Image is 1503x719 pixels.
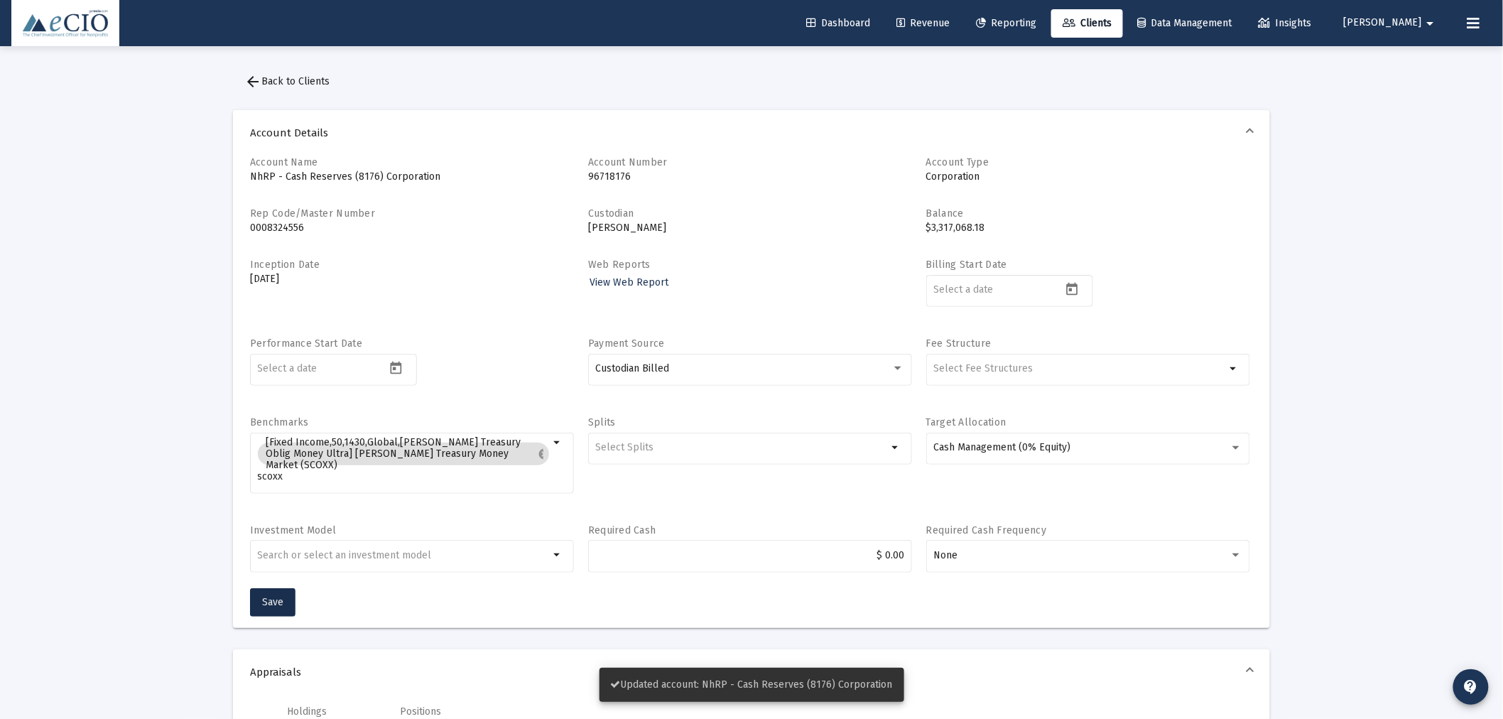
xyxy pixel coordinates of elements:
mat-icon: arrow_drop_down [1422,9,1439,38]
mat-expansion-panel-header: Appraisals [233,649,1270,695]
mat-chip-list: Selection [258,440,550,485]
div: Positions [400,705,441,719]
a: Data Management [1127,9,1244,38]
button: Save [250,588,295,617]
input: Select a date [258,363,386,374]
mat-icon: arrow_drop_down [887,439,904,456]
label: Custodian [588,207,634,220]
span: Custodian Billed [595,362,669,374]
label: Fee Structure [926,337,992,350]
mat-chip-list: Selection [933,360,1225,377]
span: Appraisals [250,665,1247,679]
p: [PERSON_NAME] [588,221,912,235]
label: Payment Source [588,337,665,350]
a: Reporting [965,9,1048,38]
a: Dashboard [795,9,881,38]
span: View Web Report [590,276,668,288]
mat-icon: contact_support [1463,679,1480,696]
label: Rep Code/Master Number [250,207,375,220]
span: Updated account: NhRP - Cash Reserves (8176) Corporation [611,679,893,691]
span: [PERSON_NAME] [1344,17,1422,29]
img: Dashboard [22,9,109,38]
span: Insights [1259,17,1312,29]
button: [PERSON_NAME] [1327,9,1456,37]
button: Open calendar [1061,279,1082,299]
mat-icon: arrow_drop_down [549,546,566,563]
a: Revenue [885,9,961,38]
mat-icon: arrow_drop_down [1225,360,1242,377]
mat-chip-list: Selection [595,439,887,456]
label: Account Name [250,156,318,168]
input: Select Splits [595,442,887,453]
p: 96718176 [588,170,912,184]
label: Benchmarks [250,416,309,428]
label: Inception Date [250,259,320,271]
label: Account Type [926,156,989,168]
span: Back to Clients [244,75,330,87]
p: [DATE] [250,272,574,286]
label: Required Cash Frequency [926,524,1046,536]
mat-icon: cancel [538,448,543,460]
span: Data Management [1138,17,1232,29]
span: Clients [1063,17,1112,29]
button: Open calendar [386,357,406,378]
label: Account Number [588,156,668,168]
a: View Web Report [588,272,670,293]
div: Account Details [233,156,1270,628]
span: Revenue [896,17,950,29]
span: None [933,549,957,561]
span: Dashboard [806,17,870,29]
p: $3,317,068.18 [926,221,1250,235]
div: Holdings [287,705,327,719]
input: Select a date [933,284,1061,296]
button: Back to Clients [233,67,341,96]
span: Reporting [976,17,1036,29]
label: Required Cash [588,524,656,536]
span: Account Details [250,126,1247,140]
a: Insights [1247,9,1323,38]
mat-icon: arrow_back [244,73,261,90]
label: Investment Model [250,524,336,536]
label: Balance [926,207,964,220]
input: Select Fee Structures [933,363,1225,374]
label: Billing Start Date [926,259,1007,271]
mat-icon: arrow_drop_down [549,434,566,451]
mat-chip: [Fixed Income,50,1430,Global,[PERSON_NAME] Treasury Oblig Money Ultra] [PERSON_NAME] Treasury Mon... [258,443,550,465]
span: Save [262,596,283,608]
a: Clients [1051,9,1123,38]
mat-expansion-panel-header: Account Details [233,110,1270,156]
label: Splits [588,416,616,428]
label: Performance Start Date [250,337,362,350]
input: Select Benchmarks [258,471,550,482]
span: Cash Management (0% Equity) [933,441,1070,453]
label: Web Reports [588,259,651,271]
p: NhRP - Cash Reserves (8176) Corporation [250,170,574,184]
p: 0008324556 [250,221,574,235]
input: undefined [258,550,550,561]
input: $2000.00 [595,550,904,561]
p: Corporation [926,170,1250,184]
label: Target Allocation [926,416,1006,428]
